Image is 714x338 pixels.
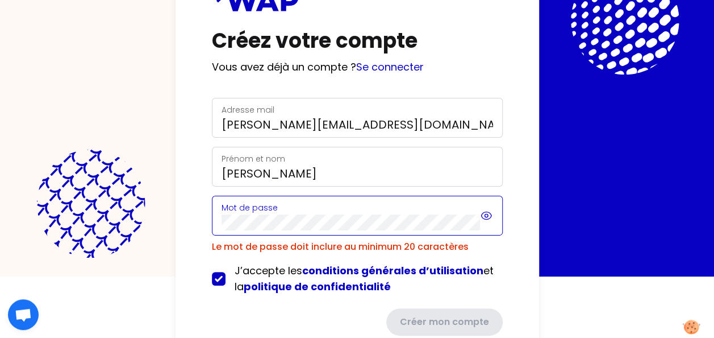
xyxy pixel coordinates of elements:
[386,308,503,336] button: Créer mon compte
[302,263,483,278] a: conditions générales d’utilisation
[235,263,494,294] span: J’accepte les et la
[222,104,274,116] label: Adresse mail
[212,240,503,254] div: Le mot de passe doit inclure au minimum 20 caractères
[244,279,391,294] a: politique de confidentialité
[356,60,424,74] a: Se connecter
[222,202,278,213] label: Mot de passe
[222,153,285,164] label: Prénom et nom
[8,299,39,330] div: Ouvrir le chat
[212,30,503,52] h1: Créez votre compte
[212,59,503,75] p: Vous avez déjà un compte ?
